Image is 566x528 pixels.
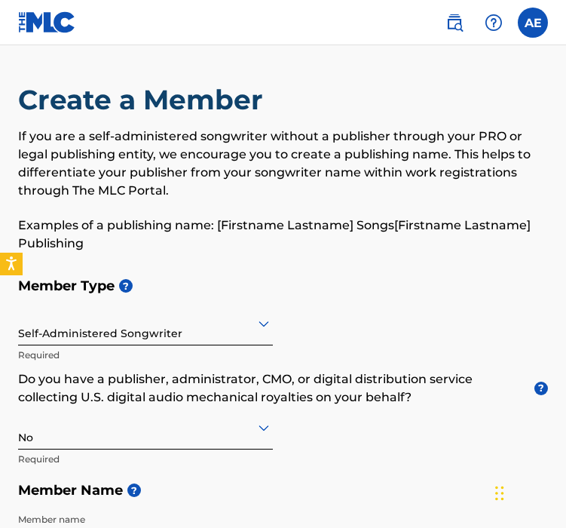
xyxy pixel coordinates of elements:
div: Drag [495,471,504,516]
img: search [445,14,464,32]
p: Required [18,348,273,362]
p: Do you have a publisher, administrator, CMO, or digital distribution service collecting U.S. digi... [18,370,548,407]
p: If you are a self-administered songwriter without a publisher through your PRO or legal publishin... [18,127,548,200]
p: Required [18,453,273,466]
img: MLC Logo [18,11,76,33]
div: No [18,409,273,446]
img: help [485,14,503,32]
h5: Member Name [18,474,548,507]
span: ? [127,483,141,497]
h2: Create a Member [18,83,271,117]
span: ? [119,279,133,293]
iframe: Chat Widget [491,456,566,528]
p: Examples of a publishing name: [Firstname Lastname] Songs[Firstname Lastname] Publishing [18,216,548,253]
div: Self-Administered Songwriter [18,305,273,342]
h5: Member Type [18,270,548,302]
a: Public Search [439,8,470,38]
div: User Menu [518,8,548,38]
iframe: Resource Center [524,325,566,447]
div: Help [479,8,509,38]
